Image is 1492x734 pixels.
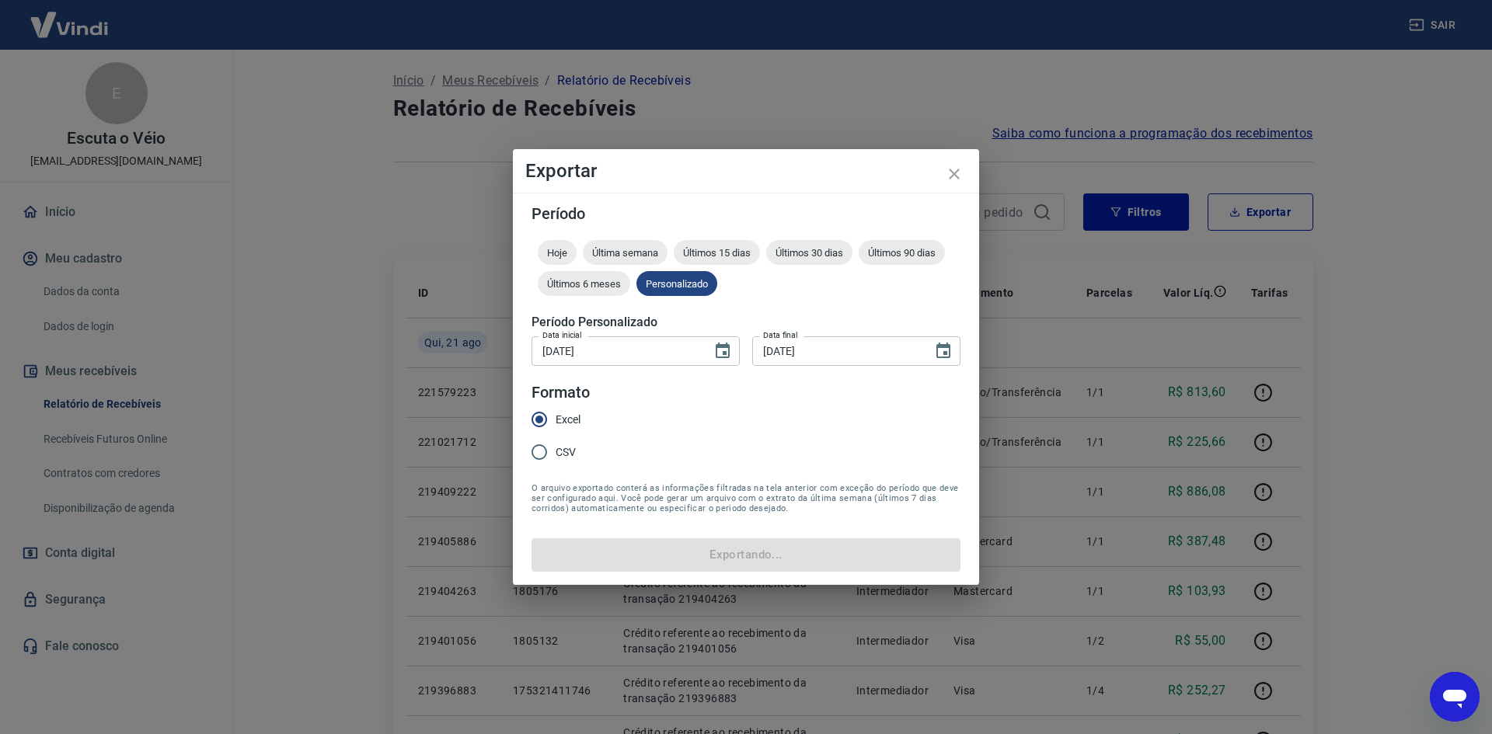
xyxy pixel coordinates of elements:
div: Hoje [538,240,577,265]
div: Últimos 15 dias [674,240,760,265]
span: O arquivo exportado conterá as informações filtradas na tela anterior com exceção do período que ... [532,483,960,513]
span: Hoje [538,247,577,259]
span: Excel [556,412,580,428]
div: Últimos 6 meses [538,271,630,296]
span: Últimos 6 meses [538,278,630,290]
div: Últimos 30 dias [766,240,852,265]
span: Personalizado [636,278,717,290]
button: Choose date, selected date is 20 de ago de 2025 [928,336,959,367]
h5: Período [532,206,960,221]
span: CSV [556,444,576,461]
legend: Formato [532,381,590,404]
div: Últimos 90 dias [859,240,945,265]
input: DD/MM/YYYY [752,336,922,365]
h5: Período Personalizado [532,315,960,330]
button: close [936,155,973,193]
h4: Exportar [525,162,967,180]
button: Choose date, selected date is 20 de ago de 2025 [707,336,738,367]
label: Data inicial [542,329,582,341]
span: Últimos 30 dias [766,247,852,259]
input: DD/MM/YYYY [532,336,701,365]
span: Últimos 15 dias [674,247,760,259]
div: Personalizado [636,271,717,296]
iframe: Botão para abrir a janela de mensagens [1430,672,1480,722]
span: Última semana [583,247,668,259]
div: Última semana [583,240,668,265]
label: Data final [763,329,798,341]
span: Últimos 90 dias [859,247,945,259]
